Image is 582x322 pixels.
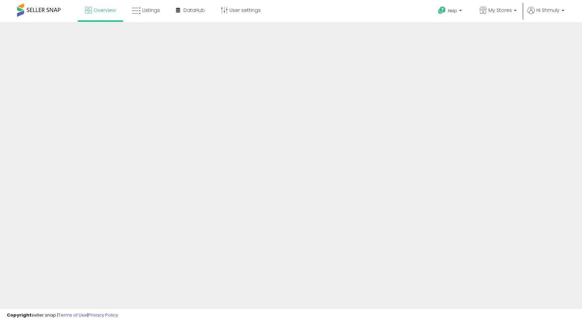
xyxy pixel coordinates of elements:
a: Help [433,1,469,22]
i: Get Help [438,6,446,15]
span: DataHub [183,7,205,14]
a: Hi Shmuly [528,7,564,22]
span: Overview [94,7,116,14]
span: Hi Shmuly [536,7,560,14]
span: Help [448,8,457,14]
span: Listings [142,7,160,14]
span: My Stores [488,7,512,14]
